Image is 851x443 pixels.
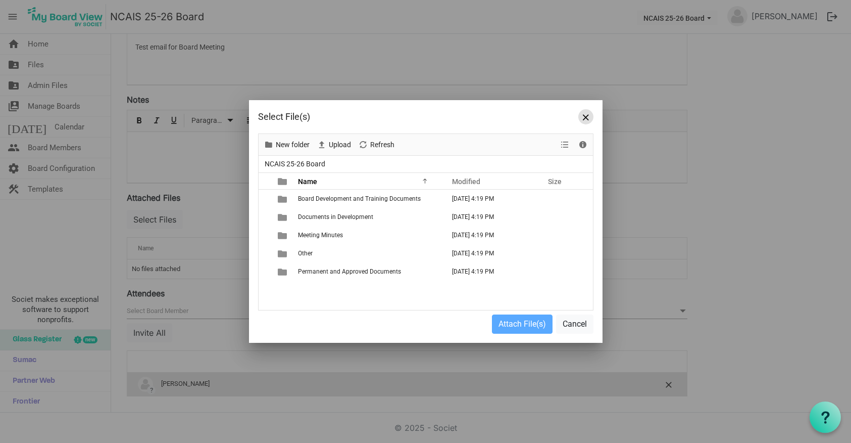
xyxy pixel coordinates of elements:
td: is template cell column header type [272,262,295,281]
td: checkbox [259,208,272,226]
div: Refresh [355,134,398,155]
td: August 26, 2025 4:19 PM column header Modified [441,190,537,208]
button: Attach File(s) [492,315,553,334]
td: is template cell column header type [272,226,295,244]
td: checkbox [259,226,272,244]
td: is template cell column header Size [537,190,593,208]
span: Board Development and Training Documents [298,195,421,202]
td: Permanent and Approved Documents is template cell column header Name [295,262,441,281]
button: View dropdownbutton [559,139,571,151]
div: New folder [260,134,313,155]
button: Close [578,109,593,124]
td: Other is template cell column header Name [295,244,441,262]
td: is template cell column header type [272,208,295,226]
span: Size [548,178,562,186]
td: August 26, 2025 4:19 PM column header Modified [441,244,537,262]
div: Details [574,134,591,155]
span: NCAIS 25-26 Board [263,158,327,170]
td: checkbox [259,190,272,208]
span: New folder [275,139,311,151]
span: Permanent and Approved Documents [298,268,401,275]
td: Documents in Development is template cell column header Name [295,208,441,226]
button: Cancel [556,315,593,334]
button: Upload [315,139,353,151]
button: Details [576,139,589,151]
div: Select File(s) [258,109,526,124]
span: Modified [452,178,480,186]
td: August 26, 2025 4:19 PM column header Modified [441,226,537,244]
td: checkbox [259,262,272,281]
td: August 26, 2025 4:19 PM column header Modified [441,208,537,226]
span: Upload [328,139,352,151]
td: is template cell column header type [272,190,295,208]
td: Board Development and Training Documents is template cell column header Name [295,190,441,208]
span: Meeting Minutes [298,232,343,239]
button: New folder [262,139,311,151]
td: is template cell column header type [272,244,295,262]
span: Other [298,250,313,257]
span: Name [298,178,317,186]
td: August 26, 2025 4:19 PM column header Modified [441,262,537,281]
button: Refresh [356,139,396,151]
td: Meeting Minutes is template cell column header Name [295,226,441,244]
td: is template cell column header Size [537,244,593,262]
span: Documents in Development [298,213,373,220]
div: View [557,134,574,155]
td: is template cell column header Size [537,208,593,226]
td: is template cell column header Size [537,262,593,281]
td: checkbox [259,244,272,262]
span: Refresh [369,139,395,151]
td: is template cell column header Size [537,226,593,244]
div: Upload [313,134,355,155]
